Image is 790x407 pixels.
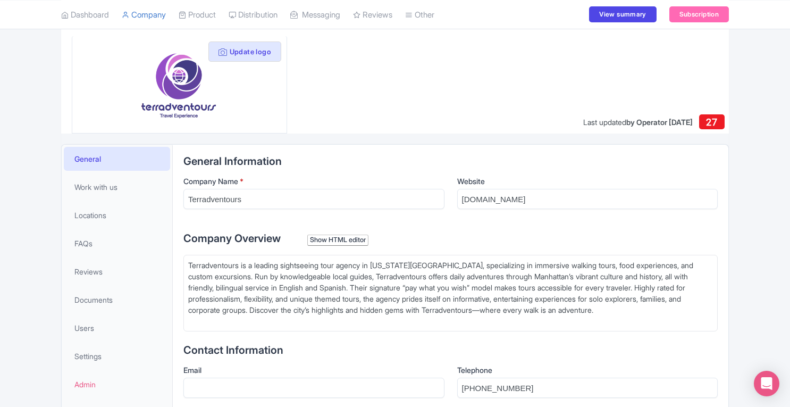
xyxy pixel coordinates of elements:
[74,294,113,305] span: Documents
[626,118,693,127] span: by Operator [DATE]
[64,231,170,255] a: FAQs
[183,232,281,245] span: Company Overview
[64,203,170,227] a: Locations
[64,260,170,284] a: Reviews
[669,6,729,22] a: Subscription
[183,177,238,186] span: Company Name
[64,316,170,340] a: Users
[589,6,656,22] a: View summary
[183,366,201,375] span: Email
[754,371,779,396] div: Open Intercom Messenger
[74,210,106,221] span: Locations
[74,238,93,249] span: FAQs
[183,155,718,167] h2: General Information
[64,288,170,312] a: Documents
[457,366,492,375] span: Telephone
[307,235,368,246] div: Show HTML editor
[74,379,96,390] span: Admin
[74,181,117,193] span: Work with us
[64,147,170,171] a: General
[74,351,102,362] span: Settings
[74,266,103,277] span: Reviews
[64,175,170,199] a: Work with us
[74,153,101,164] span: General
[64,344,170,368] a: Settings
[583,117,693,128] div: Last updated
[208,41,281,62] button: Update logo
[706,117,717,128] span: 27
[64,372,170,396] a: Admin
[188,260,713,327] div: Terradventours is a leading sightseeing tour agency in [US_STATE][GEOGRAPHIC_DATA], specializing ...
[183,344,718,356] h2: Contact Information
[457,177,485,186] span: Website
[74,322,94,334] span: Users
[94,45,265,124] img: kcywet2mjr8flgbguzvf.png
